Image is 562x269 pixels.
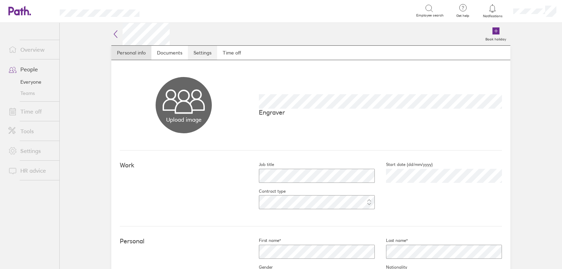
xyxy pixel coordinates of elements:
label: Start date (dd/mm/yyyy) [375,162,433,167]
label: Job title [248,162,274,167]
a: Overview [3,43,59,57]
p: Engraver [259,109,502,116]
label: Contract type [248,188,286,194]
a: HR advice [3,164,59,178]
label: Book holiday [481,35,510,41]
a: Everyone [3,76,59,88]
label: First name* [248,238,281,243]
a: Tools [3,124,59,138]
a: Documents [151,46,188,60]
a: Settings [3,144,59,158]
a: Teams [3,88,59,99]
a: Personal info [111,46,151,60]
span: Get help [451,14,474,18]
a: Book holiday [481,23,510,45]
label: Last name* [375,238,408,243]
div: Search [158,7,176,14]
span: Employee search [416,13,444,18]
h4: Personal [120,238,248,245]
a: Settings [188,46,217,60]
h4: Work [120,162,248,169]
span: Notifications [481,14,504,18]
a: Time off [3,104,59,119]
a: People [3,62,59,76]
a: Notifications [481,4,504,18]
a: Time off [217,46,247,60]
